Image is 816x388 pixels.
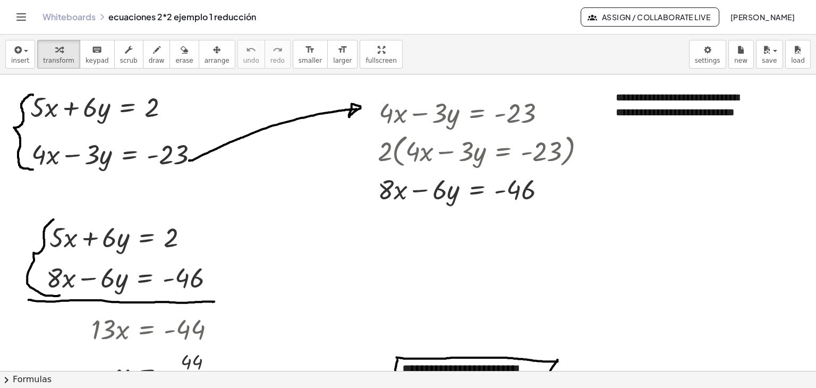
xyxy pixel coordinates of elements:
[169,40,199,69] button: erase
[143,40,171,69] button: draw
[273,44,283,56] i: redo
[92,44,102,56] i: keyboard
[114,40,143,69] button: scrub
[327,40,358,69] button: format_sizelarger
[37,40,80,69] button: transform
[270,57,285,64] span: redo
[728,40,754,69] button: new
[762,57,777,64] span: save
[730,12,795,22] span: [PERSON_NAME]
[365,57,396,64] span: fullscreen
[5,40,35,69] button: insert
[199,40,235,69] button: arrange
[13,9,30,26] button: Toggle navigation
[734,57,747,64] span: new
[237,40,265,69] button: undoundo
[205,57,229,64] span: arrange
[721,7,803,27] button: [PERSON_NAME]
[695,57,720,64] span: settings
[360,40,402,69] button: fullscreen
[791,57,805,64] span: load
[305,44,315,56] i: format_size
[175,57,193,64] span: erase
[80,40,115,69] button: keyboardkeypad
[299,57,322,64] span: smaller
[11,57,29,64] span: insert
[590,12,710,22] span: Assign / Collaborate Live
[689,40,726,69] button: settings
[293,40,328,69] button: format_sizesmaller
[86,57,109,64] span: keypad
[337,44,347,56] i: format_size
[581,7,719,27] button: Assign / Collaborate Live
[265,40,291,69] button: redoredo
[243,57,259,64] span: undo
[785,40,811,69] button: load
[333,57,352,64] span: larger
[120,57,138,64] span: scrub
[43,57,74,64] span: transform
[149,57,165,64] span: draw
[246,44,256,56] i: undo
[756,40,783,69] button: save
[42,12,96,22] a: Whiteboards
